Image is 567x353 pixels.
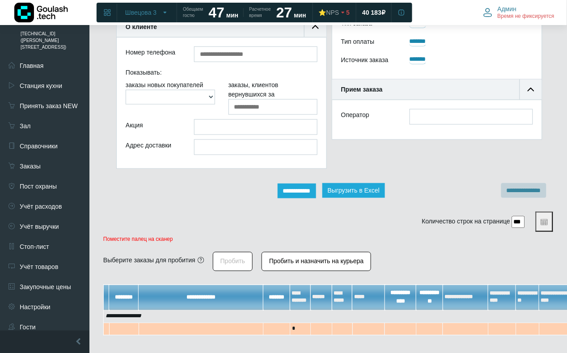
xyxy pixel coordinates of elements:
[326,9,339,16] span: NPS
[341,110,369,120] label: Оператор
[119,80,222,115] div: заказы новых покупателей
[249,6,271,19] span: Расчетное время
[276,4,292,21] strong: 27
[334,54,403,67] div: Источник заказа
[125,8,157,17] span: Швецова 3
[319,8,339,17] div: ⭐
[322,183,385,198] button: Выгрузить в Excel
[119,119,187,135] div: Акция
[357,4,391,21] a: 40 183 ₽
[362,8,381,17] span: 40 183
[208,4,224,21] strong: 47
[183,6,203,19] span: Обещаем гостю
[119,67,324,80] div: Показывать:
[103,256,195,265] div: Выберите заказы для пробития
[294,12,306,19] span: мин
[312,24,319,30] img: collapse
[347,8,350,17] span: 5
[103,236,553,243] p: Поместите палец на сканер
[119,46,187,62] div: Номер телефона
[262,252,371,271] button: Пробить и назначить на курьера
[119,139,187,155] div: Адрес доставки
[528,86,534,93] img: collapse
[178,4,311,21] a: Обещаем гостю 47 мин Расчетное время 27 мин
[313,4,355,21] a: ⭐NPS 5
[341,86,383,93] b: Прием заказа
[334,36,403,50] div: Тип оплаты
[422,217,511,227] label: Количество строк на странице
[14,3,68,22] img: Логотип компании Goulash.tech
[222,80,325,115] div: заказы, клиентов вернувшихся за
[120,5,174,20] button: Швецова 3
[226,12,238,19] span: мин
[381,8,385,17] span: ₽
[213,252,253,271] button: Пробить
[498,5,517,13] span: Админ
[478,3,560,22] button: Админ Время не фиксируется
[126,23,157,30] b: О клиенте
[498,13,554,20] span: Время не фиксируется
